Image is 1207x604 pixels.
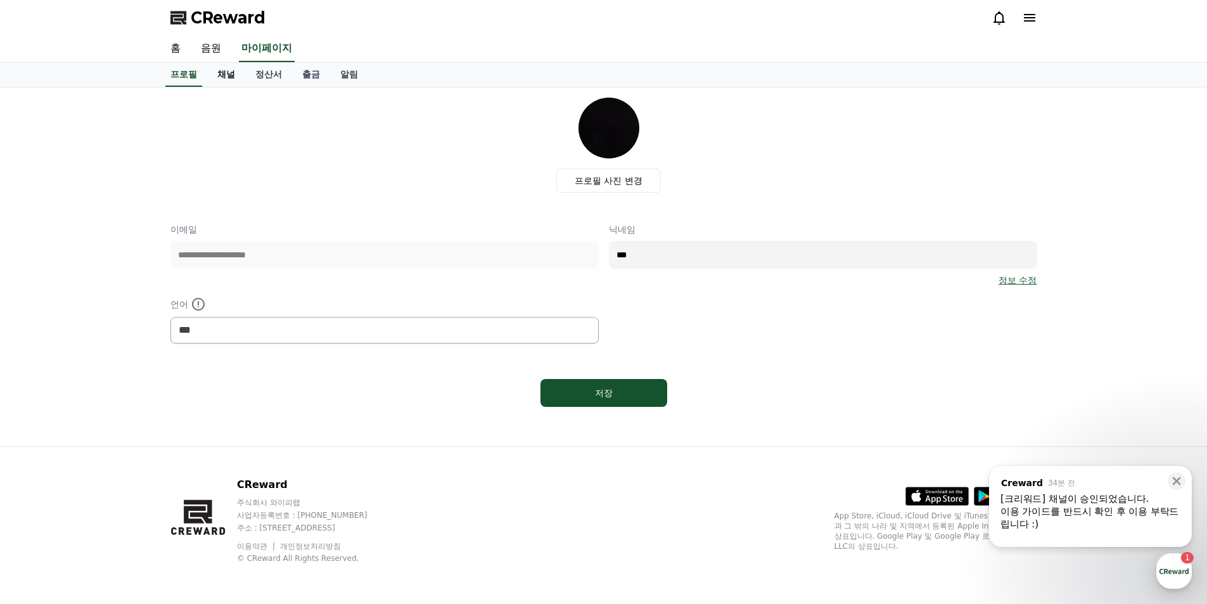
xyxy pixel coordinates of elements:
p: 사업자등록번호 : [PHONE_NUMBER] [237,510,392,520]
p: 주식회사 와이피랩 [237,498,392,508]
span: 대화 [116,421,131,432]
button: 저장 [540,379,667,407]
a: 홈 [160,35,191,62]
a: 정보 수정 [999,274,1037,286]
a: 이용약관 [237,542,277,551]
a: CReward [170,8,265,28]
span: 홈 [40,421,48,431]
label: 프로필 사진 변경 [556,169,661,193]
a: 출금 [292,63,330,87]
p: 주소 : [STREET_ADDRESS] [237,523,392,533]
p: CReward [237,477,392,492]
a: 홈 [4,402,84,434]
a: 프로필 [165,63,202,87]
div: 저장 [566,387,642,399]
a: 채널 [207,63,245,87]
p: App Store, iCloud, iCloud Drive 및 iTunes Store는 미국과 그 밖의 나라 및 지역에서 등록된 Apple Inc.의 서비스 상표입니다. Goo... [834,511,1037,551]
a: 알림 [330,63,368,87]
p: 닉네임 [609,223,1037,236]
a: 음원 [191,35,231,62]
img: profile_image [578,98,639,158]
span: 설정 [196,421,211,431]
a: 1대화 [84,402,163,434]
span: 1 [129,401,133,411]
a: 마이페이지 [239,35,295,62]
p: 언어 [170,297,599,312]
a: 설정 [163,402,243,434]
span: CReward [191,8,265,28]
a: 개인정보처리방침 [280,542,341,551]
p: © CReward All Rights Reserved. [237,553,392,563]
p: 이메일 [170,223,599,236]
a: 정산서 [245,63,292,87]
